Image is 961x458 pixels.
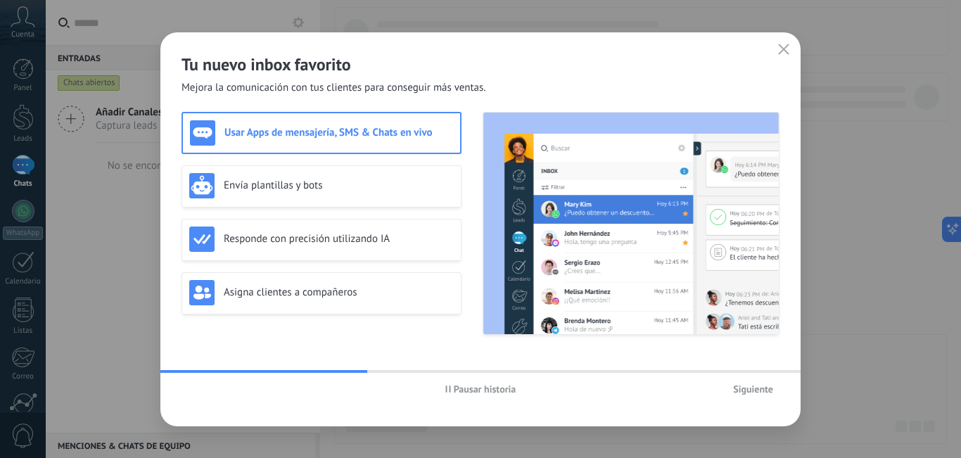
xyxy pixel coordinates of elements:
[182,81,486,95] span: Mejora la comunicación con tus clientes para conseguir más ventas.
[224,232,454,246] h3: Responde con precisión utilizando IA
[439,379,523,400] button: Pausar historia
[733,384,773,394] span: Siguiente
[182,53,779,75] h2: Tu nuevo inbox favorito
[727,379,779,400] button: Siguiente
[224,179,454,192] h3: Envía plantillas y bots
[224,126,453,139] h3: Usar Apps de mensajería, SMS & Chats en vivo
[224,286,454,299] h3: Asigna clientes a compañeros
[454,384,516,394] span: Pausar historia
